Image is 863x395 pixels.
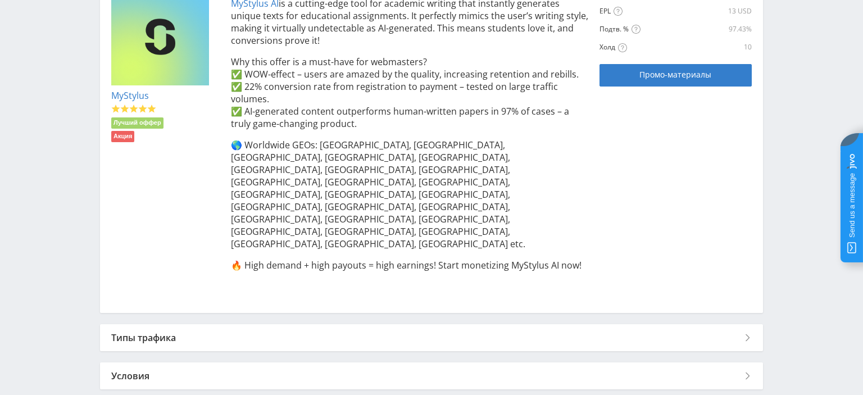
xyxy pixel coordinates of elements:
[638,7,752,16] div: 13 USD
[111,89,149,102] a: MyStylus
[231,139,589,250] p: 🌎 Worldwide GEOs: [GEOGRAPHIC_DATA], [GEOGRAPHIC_DATA], [GEOGRAPHIC_DATA], [GEOGRAPHIC_DATA], [GE...
[599,64,751,87] a: Промо-материалы
[599,7,635,16] div: EPL
[111,117,163,129] li: Лучший оффер
[599,25,700,34] div: Подтв. %
[100,362,763,389] div: Условия
[231,56,589,130] p: Why this offer is a must-have for webmasters? ✅ WOW-effect – users are amazed by the quality, inc...
[100,324,763,351] div: Типы трафика
[703,43,752,52] div: 10
[231,259,589,271] p: 🔥 High demand + high payouts = high earnings! Start monetizing MyStylus AI now!
[703,25,752,34] div: 97.43%
[111,131,134,142] li: Акция
[599,43,700,52] div: Холд
[639,70,711,79] span: Промо-материалы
